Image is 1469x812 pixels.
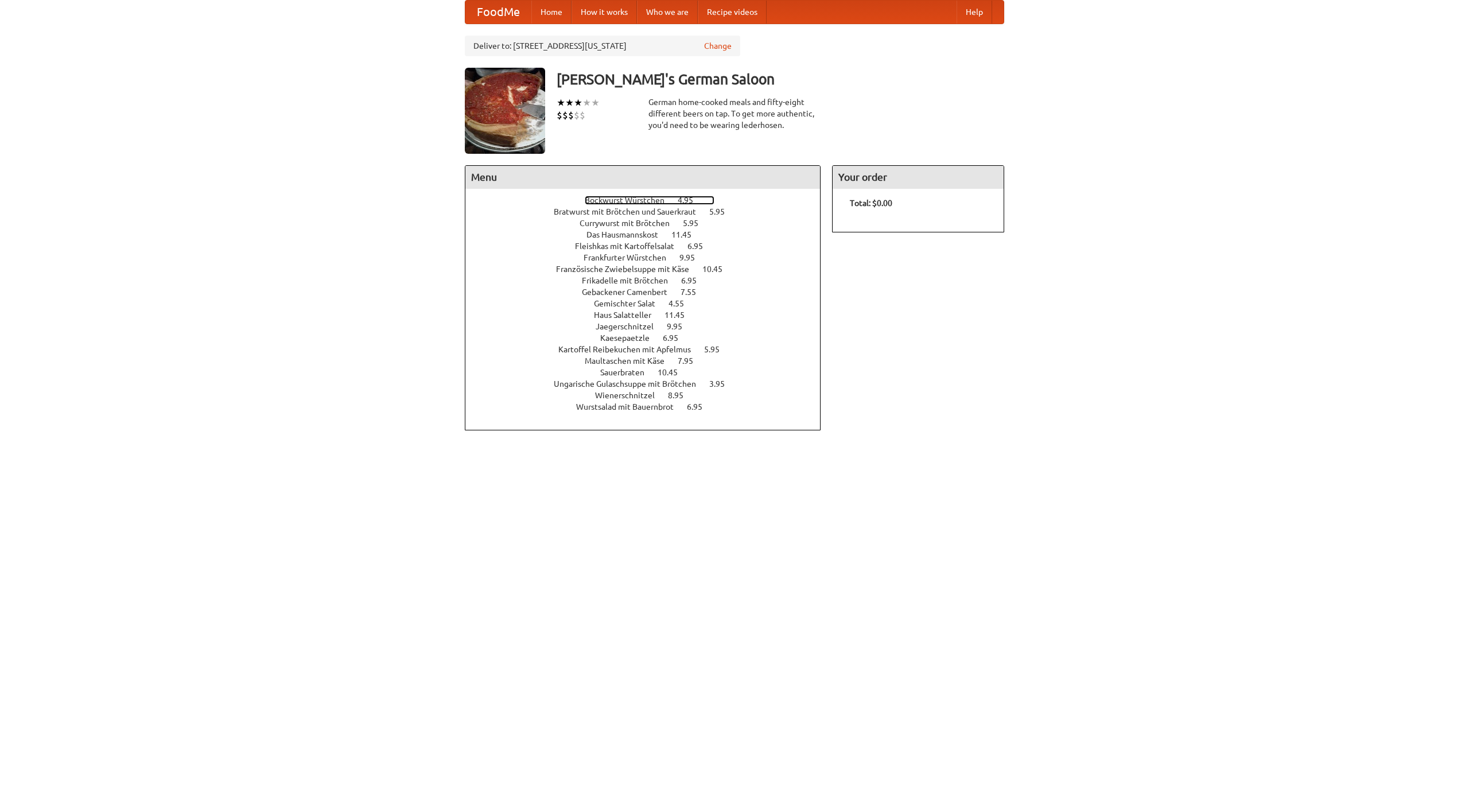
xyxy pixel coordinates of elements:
[556,265,744,274] a: Französische Zwiebelsuppe mit Käse 10.45
[850,199,892,208] b: Total: $0.00
[678,356,705,366] span: 7.95
[465,68,545,154] img: angular.jpg
[554,379,708,388] span: Ungarische Gulaschsuppe mit Brötchen
[574,96,582,109] li: ★
[704,40,732,52] a: Change
[580,219,681,228] span: Currywurst mit Brötchen
[709,207,736,216] span: 5.95
[648,96,821,131] div: German home-cooked meals and fifty-eight different beers on tap. To get more authentic, you'd nee...
[663,333,690,343] span: 6.95
[575,242,724,251] a: Fleishkas mit Kartoffelsalat 6.95
[671,230,703,239] span: 11.45
[556,265,701,274] span: Französische Zwiebelsuppe mit Käse
[687,402,714,411] span: 6.95
[669,299,695,308] span: 4.55
[668,391,695,400] span: 8.95
[585,196,714,205] a: Bockwurst Würstchen 4.95
[574,109,580,122] li: $
[678,196,705,205] span: 4.95
[580,109,585,122] li: $
[637,1,698,24] a: Who we are
[582,287,679,297] span: Gebackener Camenbert
[557,109,562,122] li: $
[582,276,679,285] span: Frikadelle mit Brötchen
[591,96,600,109] li: ★
[582,287,717,297] a: Gebackener Camenbert 7.55
[594,299,667,308] span: Gemischter Salat
[582,276,718,285] a: Frikadelle mit Brötchen 6.95
[702,265,734,274] span: 10.45
[531,1,572,24] a: Home
[709,379,736,388] span: 3.95
[681,276,708,285] span: 6.95
[554,379,746,388] a: Ungarische Gulaschsuppe mit Brötchen 3.95
[576,402,685,411] span: Wurstsalad mit Bauernbrot
[572,1,637,24] a: How it works
[585,196,676,205] span: Bockwurst Würstchen
[568,109,574,122] li: $
[658,368,689,377] span: 10.45
[596,322,665,331] span: Jaegerschnitzel
[600,368,656,377] span: Sauerbraten
[594,310,706,320] a: Haus Salatteller 11.45
[664,310,696,320] span: 11.45
[465,36,740,56] div: Deliver to: [STREET_ADDRESS][US_STATE]
[586,230,713,239] a: Das Hausmannskost 11.45
[465,166,820,189] h4: Menu
[681,287,708,297] span: 7.55
[576,402,724,411] a: Wurstsalad mit Bauernbrot 6.95
[679,253,706,262] span: 9.95
[667,322,694,331] span: 9.95
[586,230,670,239] span: Das Hausmannskost
[575,242,686,251] span: Fleishkas mit Kartoffelsalat
[562,109,568,122] li: $
[687,242,714,251] span: 6.95
[600,368,699,377] a: Sauerbraten 10.45
[683,219,710,228] span: 5.95
[600,333,661,343] span: Kaesepaetzle
[584,253,716,262] a: Frankfurter Würstchen 9.95
[565,96,574,109] li: ★
[554,207,746,216] a: Bratwurst mit Brötchen und Sauerkraut 5.95
[698,1,767,24] a: Recipe videos
[594,310,663,320] span: Haus Salatteller
[600,333,699,343] a: Kaesepaetzle 6.95
[465,1,531,24] a: FoodMe
[584,253,678,262] span: Frankfurter Würstchen
[557,68,1004,91] h3: [PERSON_NAME]'s German Saloon
[582,96,591,109] li: ★
[558,345,702,354] span: Kartoffel Reibekuchen mit Apfelmus
[595,391,666,400] span: Wienerschnitzel
[554,207,708,216] span: Bratwurst mit Brötchen und Sauerkraut
[596,322,704,331] a: Jaegerschnitzel 9.95
[580,219,720,228] a: Currywurst mit Brötchen 5.95
[585,356,676,366] span: Maultaschen mit Käse
[557,96,565,109] li: ★
[957,1,992,24] a: Help
[585,356,714,366] a: Maultaschen mit Käse 7.95
[704,345,731,354] span: 5.95
[594,299,705,308] a: Gemischter Salat 4.55
[833,166,1004,189] h4: Your order
[558,345,741,354] a: Kartoffel Reibekuchen mit Apfelmus 5.95
[595,391,705,400] a: Wienerschnitzel 8.95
